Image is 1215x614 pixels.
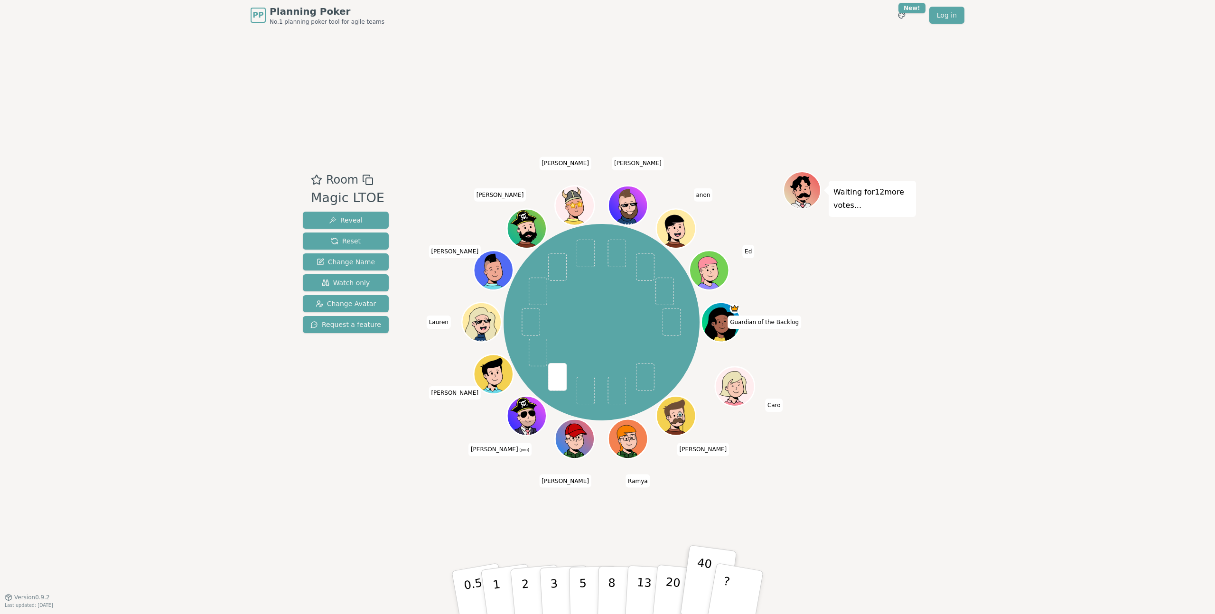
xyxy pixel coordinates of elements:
button: Change Name [303,253,389,270]
span: Last updated: [DATE] [5,603,53,608]
button: Reset [303,233,389,250]
span: Request a feature [310,320,381,329]
div: New! [898,3,925,13]
button: Watch only [303,274,389,291]
a: PPPlanning PokerNo.1 planning poker tool for agile teams [251,5,384,26]
span: Guardian of the Backlog is the host [730,304,740,314]
span: Click to change your name [728,316,801,329]
span: Click to change your name [427,316,451,329]
span: Click to change your name [694,188,713,202]
span: Change Name [317,257,375,267]
span: Click to change your name [765,399,783,412]
span: Click to change your name [626,474,650,488]
div: Magic LTOE [311,188,384,208]
span: Click to change your name [539,157,591,170]
span: Version 0.9.2 [14,594,50,601]
button: Add as favourite [311,171,322,188]
a: Log in [929,7,964,24]
button: Version0.9.2 [5,594,50,601]
span: Click to change your name [468,443,532,456]
span: Click to change your name [429,386,481,400]
span: No.1 planning poker tool for agile teams [270,18,384,26]
span: Room [326,171,358,188]
span: (you) [518,448,530,452]
button: Click to change your avatar [508,397,545,434]
span: Watch only [322,278,370,288]
span: Click to change your name [742,245,754,258]
span: PP [252,9,263,21]
span: Click to change your name [474,188,526,202]
p: Waiting for 12 more votes... [833,186,911,212]
button: Change Avatar [303,295,389,312]
span: Click to change your name [429,245,481,258]
button: Request a feature [303,316,389,333]
span: Change Avatar [316,299,376,308]
span: Click to change your name [539,474,591,488]
span: Reveal [329,215,363,225]
button: Reveal [303,212,389,229]
span: Planning Poker [270,5,384,18]
span: Reset [331,236,361,246]
span: Click to change your name [612,157,664,170]
p: 40 [692,556,713,609]
span: Click to change your name [677,443,729,456]
button: New! [893,7,910,24]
